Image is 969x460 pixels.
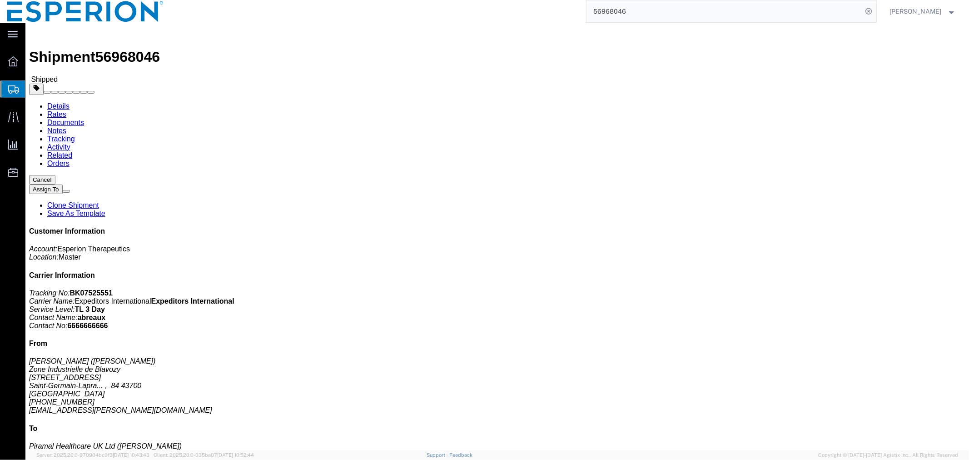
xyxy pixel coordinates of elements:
span: Server: 2025.20.0-970904bc0f3 [36,452,149,458]
span: Alexandra Breaux [890,6,942,16]
span: [DATE] 10:43:43 [113,452,149,458]
span: Client: 2025.20.0-035ba07 [154,452,254,458]
button: [PERSON_NAME] [889,6,957,17]
span: Copyright © [DATE]-[DATE] Agistix Inc., All Rights Reserved [818,451,958,459]
iframe: FS Legacy Container [25,23,969,450]
span: [DATE] 10:52:44 [217,452,254,458]
a: Feedback [449,452,472,458]
a: Support [427,452,449,458]
input: Search for shipment number, reference number [586,0,863,22]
